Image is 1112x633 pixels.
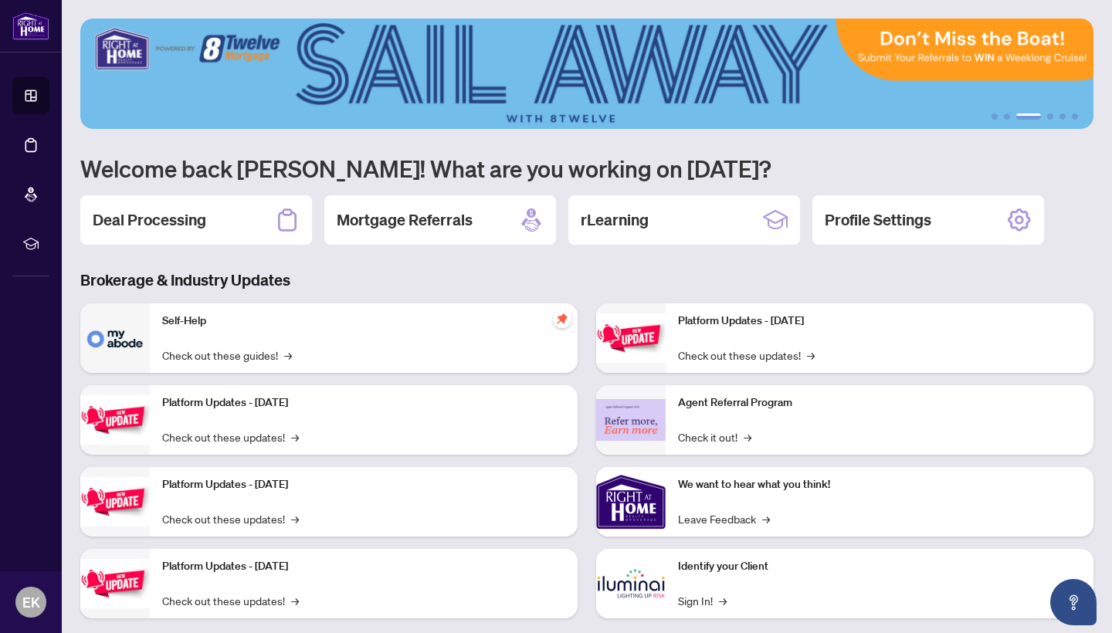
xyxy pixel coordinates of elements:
p: Agent Referral Program [678,394,1081,411]
span: pushpin [553,310,571,328]
span: → [744,428,751,445]
button: 3 [1016,113,1041,120]
p: Platform Updates - [DATE] [162,476,565,493]
a: Leave Feedback→ [678,510,770,527]
a: Check out these updates!→ [162,428,299,445]
img: Agent Referral Program [596,399,666,442]
h1: Welcome back [PERSON_NAME]! What are you working on [DATE]? [80,154,1093,183]
button: Open asap [1050,579,1097,625]
img: Platform Updates - July 21, 2025 [80,477,150,526]
span: → [291,428,299,445]
p: Identify your Client [678,558,1081,575]
span: → [807,347,815,364]
button: 2 [1004,113,1010,120]
h2: Mortgage Referrals [337,209,473,231]
img: Slide 2 [80,19,1093,129]
span: EK [22,591,40,613]
p: We want to hear what you think! [678,476,1081,493]
button: 4 [1047,113,1053,120]
a: Check out these guides!→ [162,347,292,364]
span: → [291,510,299,527]
img: Self-Help [80,303,150,373]
a: Sign In!→ [678,592,727,609]
p: Platform Updates - [DATE] [162,558,565,575]
span: → [719,592,727,609]
img: Identify your Client [596,549,666,618]
a: Check out these updates!→ [678,347,815,364]
img: logo [12,12,49,40]
button: 5 [1059,113,1066,120]
h3: Brokerage & Industry Updates [80,269,1093,291]
img: We want to hear what you think! [596,467,666,537]
button: 1 [992,113,998,120]
h2: Profile Settings [825,209,931,231]
button: 6 [1072,113,1078,120]
p: Platform Updates - [DATE] [678,313,1081,330]
img: Platform Updates - September 16, 2025 [80,395,150,444]
a: Check it out!→ [678,428,751,445]
p: Platform Updates - [DATE] [162,394,565,411]
a: Check out these updates!→ [162,510,299,527]
span: → [284,347,292,364]
a: Check out these updates!→ [162,592,299,609]
h2: rLearning [581,209,649,231]
img: Platform Updates - June 23, 2025 [596,313,666,362]
span: → [762,510,770,527]
img: Platform Updates - July 8, 2025 [80,559,150,608]
span: → [291,592,299,609]
p: Self-Help [162,313,565,330]
h2: Deal Processing [93,209,206,231]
